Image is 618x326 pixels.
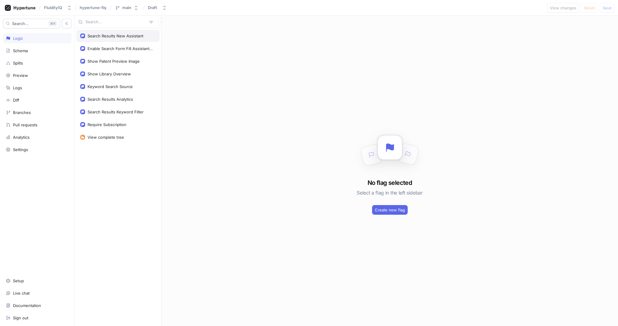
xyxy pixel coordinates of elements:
input: Search... [85,19,147,25]
span: Reset [584,6,595,10]
div: Analytics [13,135,30,140]
button: Save [600,3,614,13]
button: Create new flag [372,205,408,215]
div: K [48,21,57,27]
div: View complete tree [88,135,124,140]
div: Setup [13,278,24,283]
button: Search...K [3,19,60,28]
div: Draft [148,5,157,10]
div: Pull requests [13,122,37,127]
button: View changes [547,3,579,13]
div: Settings [13,147,28,152]
span: hypertune-fiq [80,5,106,10]
div: Preview [13,73,28,78]
div: Documentation [13,303,41,308]
div: Search Results Keyword Filter [88,109,144,114]
div: Schema [13,48,28,53]
h5: Select a flag in the left sidebar [357,187,422,198]
div: Show Library Overview [88,71,131,76]
button: Reset [581,3,597,13]
h3: No flag selected [368,178,412,187]
div: Branches [13,110,31,115]
button: FluidityIQ [42,3,74,13]
div: Splits [13,61,23,65]
span: Search... [12,22,29,25]
div: main [122,5,131,10]
div: Logic [13,36,23,41]
button: main [113,3,141,13]
div: FluidityIQ [44,5,62,10]
button: Draft [145,3,169,13]
div: Show Patent Preview Image [88,59,140,64]
span: Save [603,6,612,10]
div: Live chat [13,291,30,296]
span: View changes [550,6,576,10]
div: Diff [13,98,19,103]
div: Search Results New Assistant [88,33,143,38]
div: Require Subscription [88,122,126,127]
a: Documentation [3,300,72,311]
div: Logs [13,85,22,90]
div: Enable Search Form Fill Assistant UI [88,46,153,51]
div: Search Results Analytics [88,97,133,102]
div: Sign out [13,315,28,320]
span: Create new flag [375,208,405,212]
div: Keyword Search Source [88,84,133,89]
